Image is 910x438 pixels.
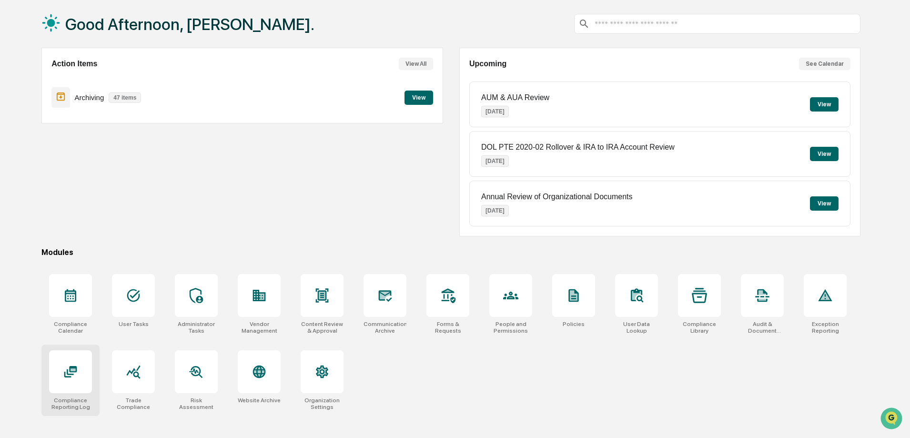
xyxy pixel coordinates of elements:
p: [DATE] [481,205,509,216]
a: 🗄️Attestations [65,116,122,133]
div: Forms & Requests [426,321,469,334]
button: View All [399,58,433,70]
p: [DATE] [481,106,509,117]
div: Policies [563,321,585,327]
h2: Action Items [51,60,97,68]
div: Vendor Management [238,321,281,334]
div: Content Review & Approval [301,321,344,334]
a: 🖐️Preclearance [6,116,65,133]
div: Organization Settings [301,397,344,410]
h2: Upcoming [469,60,506,68]
div: Risk Assessment [175,397,218,410]
div: User Tasks [119,321,149,327]
span: Data Lookup [19,138,60,148]
div: 🖐️ [10,121,17,129]
div: Exception Reporting [804,321,847,334]
h1: Good Afternoon, [PERSON_NAME]. [65,15,314,34]
span: Preclearance [19,120,61,130]
div: People and Permissions [489,321,532,334]
div: Compliance Calendar [49,321,92,334]
p: How can we help? [10,20,173,35]
div: Administrator Tasks [175,321,218,334]
div: 🗄️ [69,121,77,129]
div: Start new chat [32,73,156,82]
span: Attestations [79,120,118,130]
div: Compliance Reporting Log [49,397,92,410]
a: View [404,92,433,102]
button: Start new chat [162,76,173,87]
img: 1746055101610-c473b297-6a78-478c-a979-82029cc54cd1 [10,73,27,90]
button: View [810,196,839,211]
div: 🔎 [10,139,17,147]
a: 🔎Data Lookup [6,134,64,152]
p: [DATE] [481,155,509,167]
iframe: Open customer support [880,407,905,432]
div: Website Archive [238,397,281,404]
p: 47 items [109,92,141,103]
div: Communications Archive [364,321,406,334]
button: View [810,97,839,112]
p: Annual Review of Organizational Documents [481,193,633,201]
div: Compliance Library [678,321,721,334]
button: See Calendar [799,58,850,70]
span: Pylon [95,162,115,169]
div: Trade Compliance [112,397,155,410]
p: AUM & AUA Review [481,93,549,102]
div: Modules [41,248,860,257]
a: Powered byPylon [67,161,115,169]
div: User Data Lookup [615,321,658,334]
div: We're available if you need us! [32,82,121,90]
button: View [810,147,839,161]
button: View [404,91,433,105]
div: Audit & Document Logs [741,321,784,334]
p: Archiving [75,93,104,102]
p: DOL PTE 2020-02 Rollover & IRA to IRA Account Review [481,143,675,152]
